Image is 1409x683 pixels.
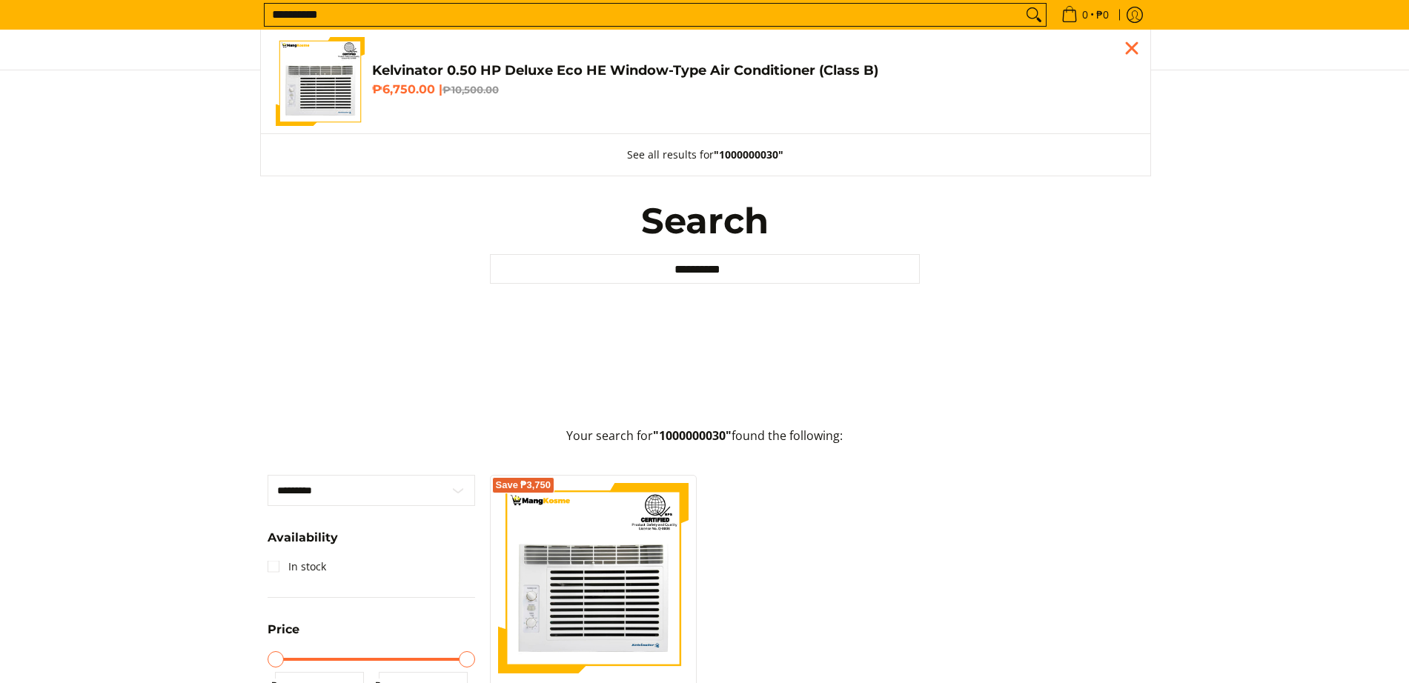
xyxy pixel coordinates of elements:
[490,199,920,243] h1: Search
[496,481,551,490] span: Save ₱3,750
[1022,4,1046,26] button: Search
[1057,7,1113,23] span: •
[612,134,798,176] button: See all results for"1000000030"
[372,82,1136,97] h6: ₱6,750.00 |
[442,84,499,96] del: ₱10,500.00
[268,427,1142,460] p: Your search for found the following:
[268,555,326,579] a: In stock
[268,532,338,544] span: Availability
[268,532,338,555] summary: Open
[1094,10,1111,20] span: ₱0
[498,483,689,674] img: Kelvinator 0.50 HP Deluxe Eco HE Window-Type Air Conditioner (Class B)
[268,624,299,647] summary: Open
[1080,10,1090,20] span: 0
[372,62,1136,79] h4: Kelvinator 0.50 HP Deluxe Eco HE Window-Type Air Conditioner (Class B)
[276,37,365,126] img: Kelvinator 0.50 HP Deluxe Eco HE Window-Type Air Conditioner (Class B)
[276,37,1136,126] a: Kelvinator 0.50 HP Deluxe Eco HE Window-Type Air Conditioner (Class B) Kelvinator 0.50 HP Deluxe ...
[1121,37,1143,59] div: Close pop up
[653,427,732,444] strong: "1000000030"
[714,147,783,161] strong: "1000000030"
[268,624,299,636] span: Price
